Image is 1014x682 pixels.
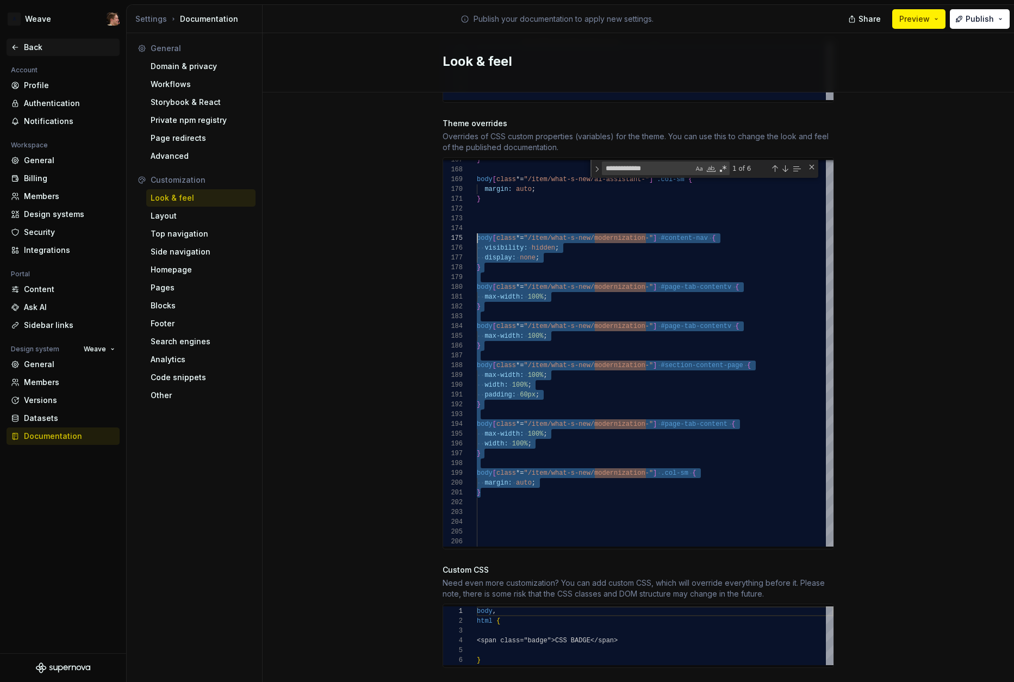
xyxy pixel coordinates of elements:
[594,420,645,428] span: modernization
[520,254,536,262] span: none
[443,527,463,537] div: 205
[7,152,120,169] a: General
[843,9,888,29] button: Share
[602,162,693,175] textarea: Find
[146,58,256,75] a: Domain & privacy
[151,61,251,72] div: Domain & privacy
[24,155,115,166] div: General
[512,381,528,389] span: 100%
[555,244,559,252] span: ;
[477,362,493,369] span: body
[151,193,251,203] div: Look & feel
[7,188,120,205] a: Members
[7,317,120,334] a: Sidebar links
[645,469,653,477] span: -"
[484,381,508,389] span: width:
[24,413,115,424] div: Datasets
[543,293,547,301] span: ;
[443,282,463,292] div: 180
[524,362,594,369] span: "/item/what-s-new/
[443,498,463,507] div: 202
[443,175,463,184] div: 169
[496,283,516,291] span: class
[528,381,532,389] span: ;
[24,320,115,331] div: Sidebar links
[151,151,251,162] div: Advanced
[493,469,496,477] span: [
[443,565,834,575] div: Custom CSS
[747,362,751,369] span: {
[443,272,463,282] div: 179
[7,299,120,316] a: Ask AI
[443,578,834,599] div: Need even more customization? You can add custom CSS, which will override everything before it. P...
[7,224,120,241] a: Security
[151,282,251,293] div: Pages
[443,537,463,547] div: 206
[653,283,657,291] span: ]
[24,42,115,53] div: Back
[712,234,716,242] span: {
[7,268,34,281] div: Portal
[146,189,256,207] a: Look & feel
[146,333,256,350] a: Search engines
[443,616,463,626] div: 2
[496,234,516,242] span: class
[443,626,463,636] div: 3
[146,129,256,147] a: Page redirects
[151,97,251,108] div: Storybook & React
[718,163,729,174] div: Use Regular Expression (⌥⌘R)
[516,479,532,487] span: auto
[443,351,463,361] div: 187
[524,469,594,477] span: "/item/what-s-new/
[496,617,500,625] span: {
[649,176,653,183] span: ]
[859,14,881,24] span: Share
[24,377,115,388] div: Members
[24,80,115,91] div: Profile
[24,284,115,295] div: Content
[7,374,120,391] a: Members
[477,401,481,408] span: }
[7,95,120,112] a: Authentication
[484,293,524,301] span: max-width:
[966,14,994,24] span: Publish
[484,244,527,252] span: visibility:
[151,79,251,90] div: Workflows
[661,420,727,428] span: #page-tab-content
[477,303,481,311] span: }
[474,14,654,24] p: Publish your documentation to apply new settings.
[443,214,463,224] div: 173
[2,7,124,31] button: AWeaveAlexis Morin
[770,164,779,173] div: Previous Match (⇧Enter)
[107,13,120,26] img: Alexis Morin
[146,94,256,111] a: Storybook & React
[477,195,481,203] span: }
[443,292,463,302] div: 181
[443,53,821,70] h2: Look & feel
[594,323,645,330] span: modernization
[645,234,653,242] span: -"
[146,243,256,261] a: Side navigation
[594,234,645,242] span: modernization
[594,283,645,291] span: modernization
[443,194,463,204] div: 171
[24,116,115,127] div: Notifications
[484,430,524,438] span: max-width:
[594,469,645,477] span: modernization
[443,370,463,380] div: 189
[146,315,256,332] a: Footer
[484,479,512,487] span: margin:
[532,244,555,252] span: hidden
[151,43,251,54] div: General
[443,253,463,263] div: 177
[735,323,739,330] span: {
[645,420,653,428] span: -"
[443,400,463,410] div: 192
[443,390,463,400] div: 191
[151,210,251,221] div: Layout
[25,14,51,24] div: Weave
[135,14,167,24] div: Settings
[735,283,739,291] span: {
[496,176,516,183] span: class
[443,321,463,331] div: 184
